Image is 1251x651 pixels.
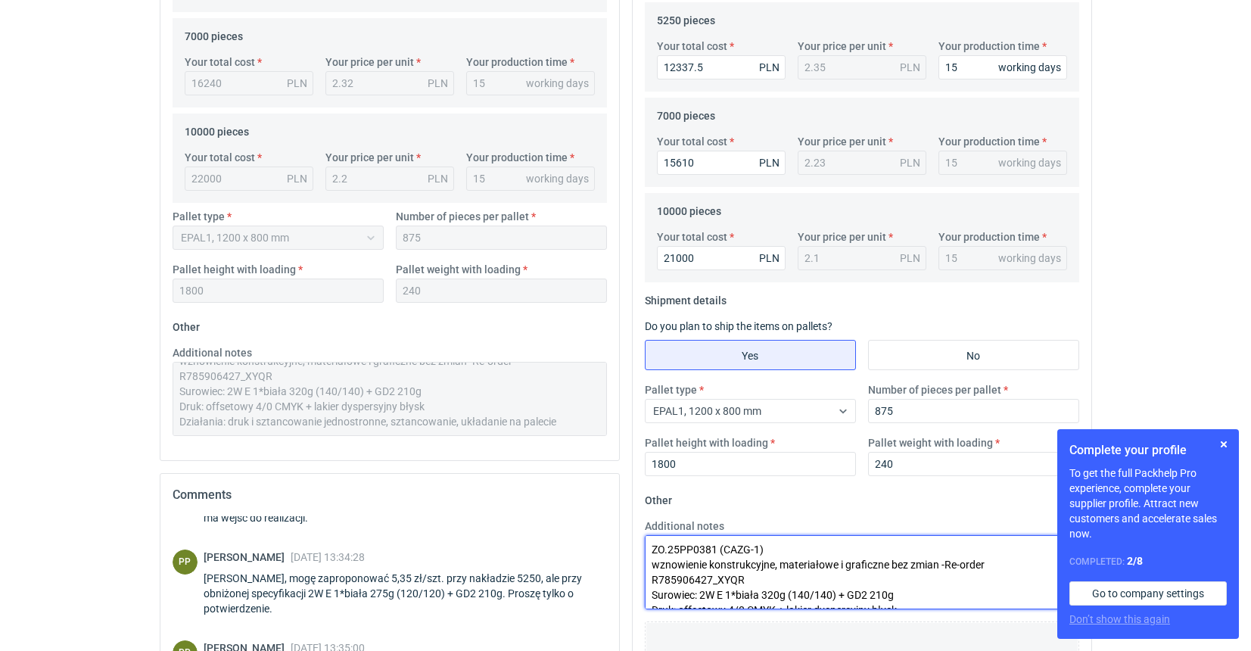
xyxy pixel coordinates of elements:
[759,155,780,170] div: PLN
[526,171,589,186] div: working days
[466,55,568,70] label: Your production time
[287,171,307,186] div: PLN
[657,199,721,217] legend: 10000 pieces
[185,24,243,42] legend: 7000 pieces
[900,60,920,75] div: PLN
[466,150,568,165] label: Your production time
[759,251,780,266] div: PLN
[657,134,727,149] label: Your total cost
[868,382,1001,397] label: Number of pieces per pallet
[868,340,1079,370] label: No
[287,76,307,91] div: PLN
[657,55,786,79] input: 0
[938,39,1040,54] label: Your production time
[185,120,249,138] legend: 10000 pieces
[396,262,521,277] label: Pallet weight with loading
[645,519,724,534] label: Additional notes
[325,55,414,70] label: Your price per unit
[657,8,715,26] legend: 5250 pieces
[868,452,1079,476] input: 0
[173,550,198,575] div: Pawel Puch
[900,155,920,170] div: PLN
[645,382,697,397] label: Pallet type
[204,551,291,563] span: [PERSON_NAME]
[1069,581,1227,606] a: Go to company settings
[1069,553,1227,569] div: Completed:
[798,229,886,245] label: Your price per unit
[428,76,448,91] div: PLN
[185,55,255,70] label: Your total cost
[938,134,1040,149] label: Your production time
[900,251,920,266] div: PLN
[1069,612,1170,627] button: Don’t show this again
[291,551,365,563] span: [DATE] 13:34:28
[645,320,832,332] label: Do you plan to ship the items on pallets?
[526,76,589,91] div: working days
[1069,466,1227,541] p: To get the full Packhelp Pro experience, complete your supplier profile. Attract new customers an...
[204,571,607,616] div: [PERSON_NAME], mogę zaproponować 5,35 zł/szt. przy nakładzie 5250, ale przy obniżonej specyfikacj...
[657,39,727,54] label: Your total cost
[645,288,727,307] legend: Shipment details
[428,171,448,186] div: PLN
[998,60,1061,75] div: working days
[645,452,856,476] input: 0
[173,362,607,436] textarea: ZO.25PP0381 (CAZG-1) wznowienie konstrukcyjne, materiałowe i graficzne bez zmian -Re-order R78590...
[173,209,225,224] label: Pallet type
[998,251,1061,266] div: working days
[1069,441,1227,459] h1: Complete your profile
[868,399,1079,423] input: 0
[938,229,1040,245] label: Your production time
[645,435,768,450] label: Pallet height with loading
[1215,435,1233,453] button: Skip for now
[173,345,252,360] label: Additional notes
[759,60,780,75] div: PLN
[868,435,993,450] label: Pallet weight with loading
[185,150,255,165] label: Your total cost
[325,150,414,165] label: Your price per unit
[938,55,1067,79] input: 0
[657,229,727,245] label: Your total cost
[1127,555,1143,567] strong: 2 / 8
[998,155,1061,170] div: working days
[645,488,672,506] legend: Other
[798,39,886,54] label: Your price per unit
[173,486,607,504] h2: Comments
[173,550,198,575] figcaption: PP
[396,209,529,224] label: Number of pieces per pallet
[173,262,296,277] label: Pallet height with loading
[645,535,1079,609] textarea: ZO.25PP0381 (CAZG-1) wznowienie konstrukcyjne, materiałowe i graficzne bez zmian -Re-order R78590...
[798,134,886,149] label: Your price per unit
[173,315,200,333] legend: Other
[645,340,856,370] label: Yes
[657,104,715,122] legend: 7000 pieces
[653,405,761,417] span: EPAL1, 1200 x 800 mm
